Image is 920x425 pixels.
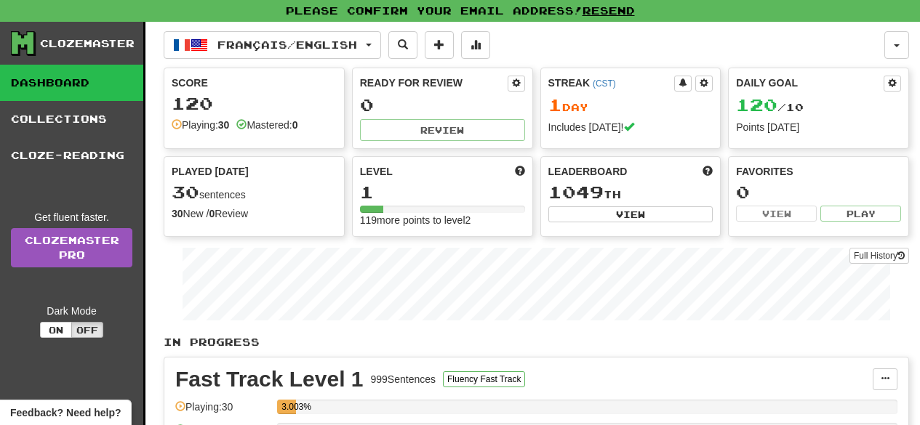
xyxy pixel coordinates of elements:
div: th [548,183,713,202]
div: Streak [548,76,675,90]
div: Get fluent faster. [11,210,132,224]
button: More stats [461,31,490,59]
div: Daily Goal [736,76,884,92]
strong: 0 [292,119,298,131]
a: ClozemasterPro [11,228,132,267]
button: Off [71,322,103,338]
button: Add sentence to collection [425,31,454,59]
div: 3.003% [281,400,295,414]
strong: 30 [172,208,183,219]
button: Play [820,206,901,222]
div: Favorites [736,164,901,179]
button: View [548,206,713,222]
div: Points [DATE] [736,120,901,134]
button: Search sentences [388,31,417,59]
div: New / Review [172,206,337,221]
button: Français/English [164,31,381,59]
div: 120 [172,94,337,113]
div: Dark Mode [11,304,132,318]
a: (CST) [593,78,616,89]
div: Mastered: [236,118,297,132]
span: 1 [548,94,562,115]
span: Played [DATE] [172,164,249,179]
div: Day [548,96,713,115]
div: Playing: [172,118,229,132]
span: This week in points, UTC [703,164,713,179]
div: 0 [360,96,525,114]
div: Fast Track Level 1 [175,368,364,390]
span: Français / English [217,39,357,51]
span: Score more points to level up [515,164,525,179]
div: 999 Sentences [371,372,436,386]
div: Score [172,76,337,90]
span: Level [360,164,393,179]
button: On [40,322,72,338]
span: / 10 [736,101,804,113]
div: 1 [360,183,525,201]
button: Full History [849,248,909,264]
div: sentences [172,183,337,202]
span: 1049 [548,182,604,202]
span: 120 [736,94,777,115]
div: Playing: 30 [175,400,270,424]
div: Includes [DATE]! [548,120,713,134]
div: Clozemaster [40,36,135,51]
span: Open feedback widget [10,405,121,420]
strong: 30 [218,119,230,131]
strong: 0 [209,208,215,219]
p: In Progress [164,335,909,349]
a: Resend [583,4,635,17]
div: 0 [736,183,901,201]
div: Ready for Review [360,76,508,90]
button: View [736,206,817,222]
span: Leaderboard [548,164,628,179]
button: Review [360,119,525,141]
div: 119 more points to level 2 [360,213,525,227]
span: 30 [172,182,199,202]
button: Fluency Fast Track [443,371,525,387]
